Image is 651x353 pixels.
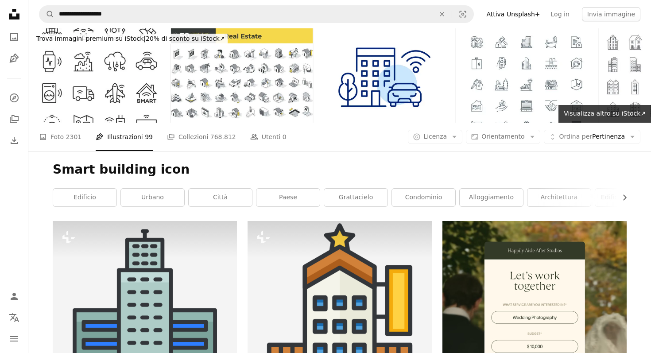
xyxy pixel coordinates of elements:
button: Menu [5,330,23,348]
span: 0 [283,132,287,142]
span: Pertinenza [559,132,625,141]
span: 2301 [66,132,82,142]
a: alloggiamento [460,189,523,206]
a: Log in [546,7,575,21]
a: condominio [392,189,455,206]
a: Illustrazioni [5,50,23,67]
a: architettura [527,189,591,206]
img: 50 icone isometriche immobiliari [171,28,313,123]
a: città [189,189,252,206]
a: Esplora [5,89,23,107]
span: 768.812 [210,132,236,142]
a: Accedi / Registrati [5,287,23,305]
a: Attiva Unsplash+ [481,7,545,21]
a: Collezioni 768.812 [167,123,236,151]
button: Ordina perPertinenza [544,130,640,144]
a: Trova immagini premium su iStock|20% di sconto su iStock↗ [28,28,233,50]
img: Tracce modificabili delle icone immobiliari [456,28,598,123]
a: Cronologia download [5,132,23,149]
button: Elimina [432,6,452,23]
form: Trova visual in tutto il sito [39,5,474,23]
span: Orientamento [481,133,524,140]
span: Licenza [423,133,447,140]
img: Icone dell'Internet of Things — Serie Monoline [28,28,170,123]
span: Trova immagini premium su iStock | [36,35,146,42]
button: scorri la lista a destra [616,189,627,206]
button: Licenza [408,130,462,144]
a: Collezioni [5,110,23,128]
a: edificio [53,189,116,206]
button: Lingua [5,309,23,326]
a: Un edificio con una stella in cima [248,309,432,317]
a: Foto [5,28,23,46]
span: Ordina per [559,133,592,140]
img: Condominio, auto, albero e simbolo wifi. Complesso residenziale intelligente, vivere connesso in ... [314,28,455,123]
h1: Smart building icon [53,162,627,178]
a: Utenti 0 [250,123,287,151]
a: urbano [121,189,184,206]
button: Cerca su Unsplash [39,6,54,23]
span: Visualizza altro su iStock ↗ [564,110,646,117]
a: Grattacielo [324,189,387,206]
a: Foto 2301 [39,123,81,151]
a: Paese [256,189,320,206]
div: 20% di sconto su iStock ↗ [34,34,228,44]
a: Visualizza altro su iStock↗ [558,105,651,123]
a: Un edificio alto con una striscia blu su di esso [53,309,237,317]
button: Ricerca visiva [452,6,473,23]
button: Invia immagine [582,7,640,21]
button: Orientamento [466,130,540,144]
